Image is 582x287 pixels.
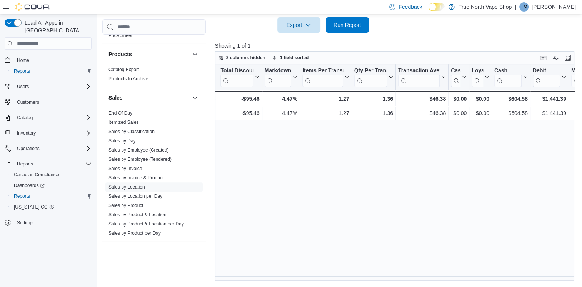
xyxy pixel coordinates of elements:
span: Settings [17,220,33,226]
a: Sales by Invoice [108,166,142,171]
button: Operations [14,144,43,153]
span: Sales by Product & Location [108,212,167,218]
div: Qty Per Transaction [354,67,387,87]
div: 1.36 [354,108,393,118]
div: $0.00 [451,108,467,118]
div: 1.27 [302,108,349,118]
div: Markdown Percent [264,67,291,87]
span: Reports [11,67,92,76]
div: Cash [494,67,521,87]
a: Sales by Product [108,203,143,208]
div: -$95.46 [220,94,259,103]
div: Markdown Percent [264,67,291,75]
div: 1.27 [302,94,349,103]
span: 1 field sorted [280,55,309,61]
button: Reports [14,159,36,169]
div: $46.38 [398,94,446,103]
a: Home [14,56,32,65]
button: Cash [494,67,527,87]
nav: Complex example [5,51,92,248]
p: True North Vape Shop [459,2,512,12]
a: Catalog Export [108,67,139,72]
button: Debit [532,67,566,87]
div: Debit [532,67,560,75]
button: Home [2,54,95,65]
span: Dashboards [11,181,92,190]
p: [PERSON_NAME] [532,2,576,12]
input: Dark Mode [429,3,445,11]
span: Settings [14,218,92,227]
button: 2 columns hidden [215,53,268,62]
button: Items Per Transaction [302,67,349,87]
button: Keyboard shortcuts [539,53,548,62]
div: Total Discount [220,67,253,75]
div: Products [102,65,206,87]
a: Canadian Compliance [11,170,62,179]
a: Sales by Employee (Created) [108,147,169,153]
span: Canadian Compliance [14,172,59,178]
a: Sales by Location [108,184,145,190]
button: Sales [190,93,200,102]
span: Operations [14,144,92,153]
div: 1.36 [354,94,393,103]
span: Reports [14,193,30,199]
span: Sales by Product [108,202,143,209]
div: Items Per Transaction [302,67,343,87]
div: $0.00 [472,108,489,118]
button: Inventory [14,128,39,138]
span: Sales by Day [108,138,136,144]
div: 24.45% [187,108,215,118]
a: Reports [11,67,33,76]
button: Sales [108,94,189,102]
button: Taxes [108,248,189,256]
a: End Of Day [108,110,132,116]
a: Sales by Product per Day [108,230,161,236]
div: Items Per Transaction [302,67,343,75]
a: Settings [14,218,37,227]
div: Loyalty Redemptions [472,67,483,75]
div: Sales [102,108,206,241]
span: Price Sheet [108,32,132,38]
div: Tasha Mahon [519,2,529,12]
div: $0.00 [451,94,467,103]
span: Users [17,83,29,90]
button: Qty Per Transaction [354,67,393,87]
button: Operations [2,143,95,154]
button: Total Discount [220,67,259,87]
button: Markdown Percent [264,67,297,87]
span: Reports [14,159,92,169]
span: Sales by Invoice & Product [108,175,163,181]
div: $0.00 [472,94,489,103]
a: Reports [11,192,33,201]
div: $46.38 [398,108,446,118]
a: Sales by Classification [108,129,155,134]
h3: Taxes [108,248,123,256]
span: Sales by Location per Day [108,193,162,199]
div: Cash [494,67,521,75]
button: Catalog [14,113,36,122]
div: 24.45% [187,94,215,103]
div: $604.58 [494,108,528,118]
div: Pricing [102,31,206,43]
span: Users [14,82,92,91]
button: Customers [2,97,95,108]
span: Dark Mode [429,11,429,12]
div: Cashback [451,67,460,87]
button: Users [14,82,32,91]
span: Run Report [334,21,361,29]
a: Products to Archive [108,76,148,82]
button: Settings [2,217,95,228]
div: Transaction Average [398,67,440,87]
button: Products [190,50,200,59]
button: Catalog [2,112,95,123]
span: Washington CCRS [11,202,92,212]
span: Itemized Sales [108,119,139,125]
span: Home [14,55,92,65]
div: 4.47% [264,108,297,118]
span: [US_STATE] CCRS [14,204,54,210]
span: Customers [17,99,39,105]
button: Reports [8,66,95,77]
button: Users [2,81,95,92]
